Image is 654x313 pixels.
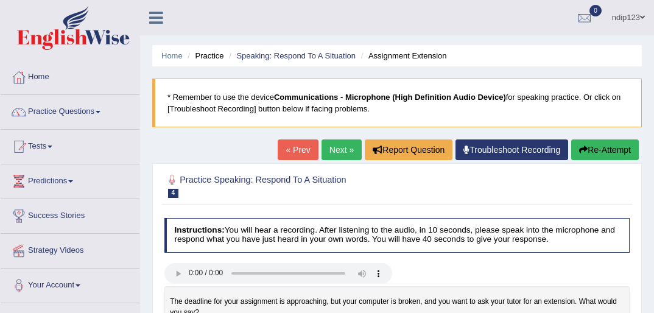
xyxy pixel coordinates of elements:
li: Practice [185,50,223,62]
a: Next » [322,139,362,160]
a: Predictions [1,164,139,195]
h4: You will hear a recording. After listening to the audio, in 10 seconds, please speak into the mic... [164,218,630,253]
a: Tests [1,130,139,160]
a: Strategy Videos [1,234,139,264]
b: Communications - Microphone (High Definition Audio Device) [274,93,506,102]
a: Success Stories [1,199,139,230]
blockquote: * Remember to use the device for speaking practice. Or click on [Troubleshoot Recording] button b... [152,79,642,127]
h2: Practice Speaking: Respond To A Situation [164,172,453,198]
a: Practice Questions [1,95,139,125]
span: 0 [589,5,602,16]
a: Troubleshoot Recording [455,139,568,160]
b: Instructions: [174,225,224,234]
button: Re-Attempt [571,139,639,160]
a: Home [161,51,183,60]
button: Report Question [365,139,452,160]
span: 4 [168,189,179,198]
a: Your Account [1,269,139,299]
li: Assignment Extension [358,50,447,62]
a: Speaking: Respond To A Situation [236,51,356,60]
a: Home [1,60,139,91]
a: « Prev [278,139,318,160]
